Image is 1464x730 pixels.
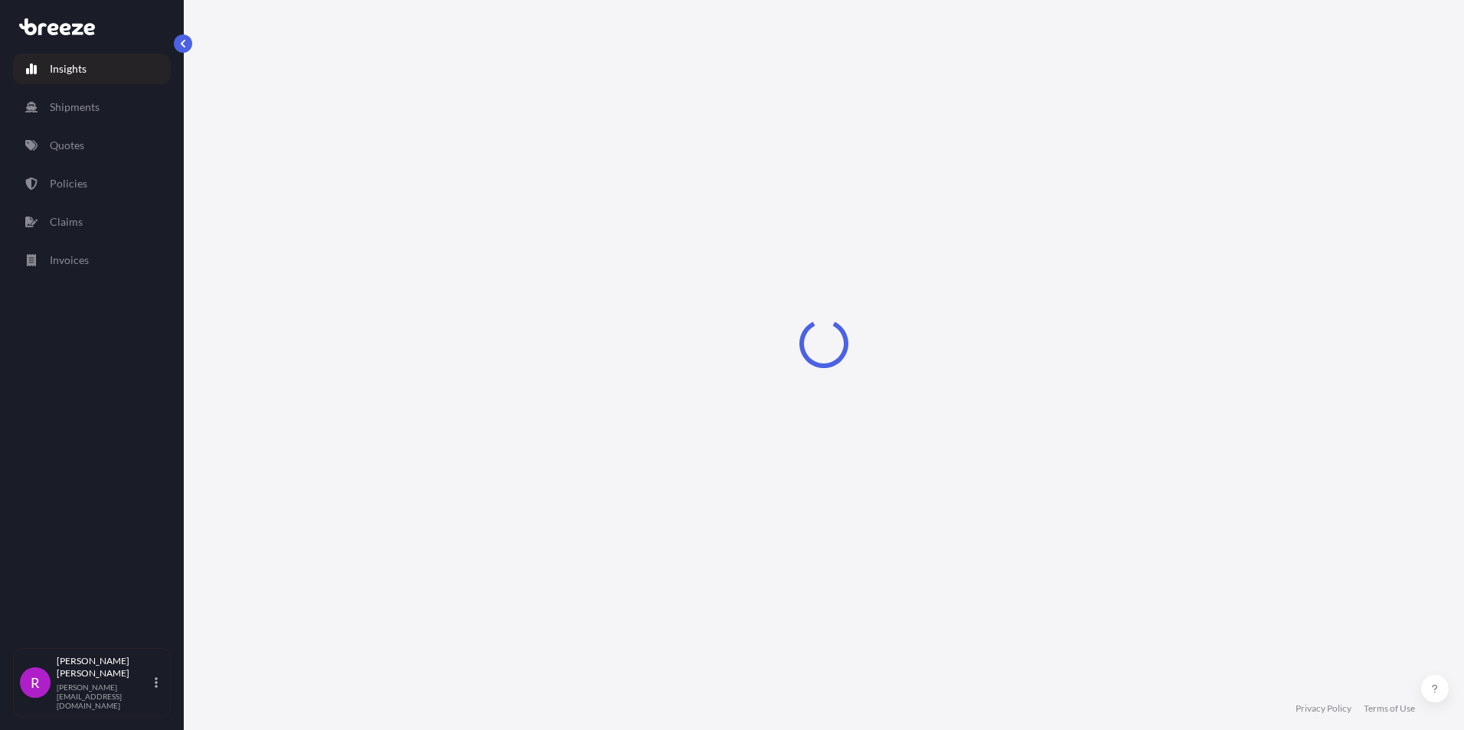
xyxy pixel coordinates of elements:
p: Policies [50,176,87,191]
a: Shipments [13,92,171,122]
a: Privacy Policy [1296,702,1351,715]
a: Invoices [13,245,171,275]
p: Insights [50,61,87,77]
p: Claims [50,214,83,230]
p: [PERSON_NAME][EMAIL_ADDRESS][DOMAIN_NAME] [57,683,152,710]
a: Claims [13,207,171,237]
span: R [31,675,40,690]
p: Invoices [50,253,89,268]
p: [PERSON_NAME] [PERSON_NAME] [57,655,152,679]
a: Insights [13,54,171,84]
a: Policies [13,168,171,199]
a: Terms of Use [1364,702,1415,715]
p: Quotes [50,138,84,153]
a: Quotes [13,130,171,161]
p: Shipments [50,99,100,115]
